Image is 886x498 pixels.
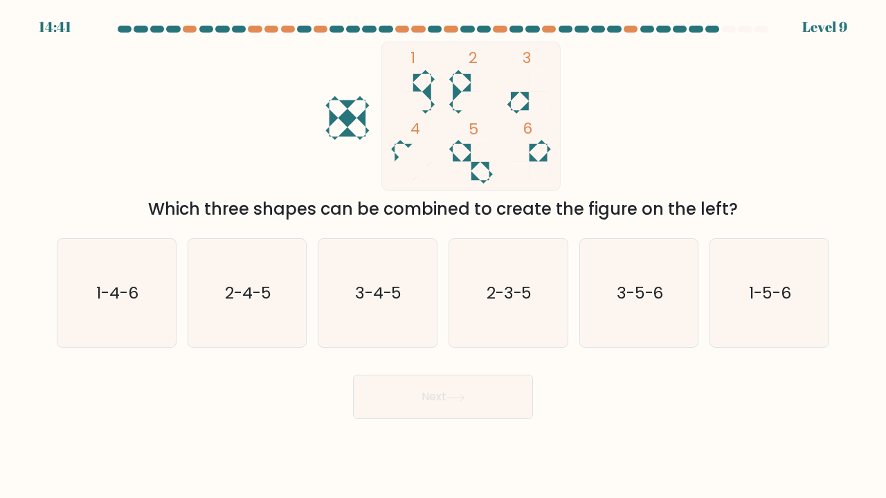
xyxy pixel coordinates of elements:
div: Which three shapes can be combined to create the figure on the left? [65,197,821,222]
tspan: 6 [523,118,532,139]
text: 1-4-6 [96,281,138,304]
text: 1-5-6 [750,281,792,304]
tspan: 5 [469,118,478,140]
text: 3-4-5 [355,281,402,304]
tspan: 2 [469,47,478,69]
button: Next [353,375,533,419]
tspan: 4 [410,118,420,139]
div: 14:41 [39,17,71,37]
text: 3-5-6 [617,281,664,304]
div: Level 9 [802,17,847,37]
text: 2-4-5 [225,281,271,304]
tspan: 1 [410,47,415,69]
text: 2-3-5 [487,281,532,304]
tspan: 3 [523,47,531,69]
